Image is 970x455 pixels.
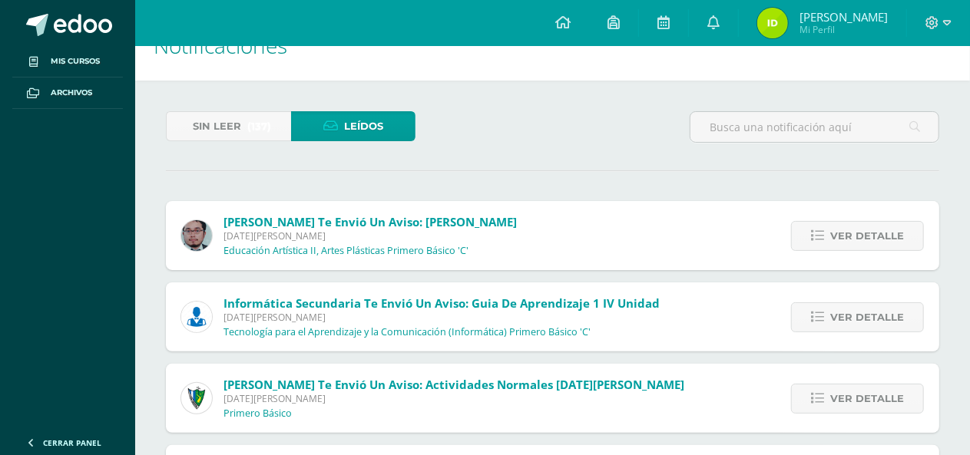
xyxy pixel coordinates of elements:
[830,222,904,250] span: Ver detalle
[223,245,468,257] p: Educación Artística II, Artes Plásticas Primero Básico 'C'
[223,392,684,405] span: [DATE][PERSON_NAME]
[223,377,684,392] span: [PERSON_NAME] te envió un aviso: Actividades Normales [DATE][PERSON_NAME]
[12,46,123,77] a: Mis cursos
[181,220,212,251] img: 5fac68162d5e1b6fbd390a6ac50e103d.png
[51,55,100,68] span: Mis cursos
[193,112,241,140] span: Sin leer
[291,111,416,141] a: Leídos
[800,9,888,25] span: [PERSON_NAME]
[757,8,788,38] img: 373a557f38a0f3a1dba7f4f3516949e0.png
[223,326,591,338] p: Tecnología para el Aprendizaje y la Comunicación (Informática) Primero Básico 'C'
[181,302,212,332] img: 6ed6846fa57649245178fca9fc9a58dd.png
[690,112,939,142] input: Busca una notificación aquí
[43,437,101,448] span: Cerrar panel
[223,214,517,229] span: [PERSON_NAME] te envió un aviso: [PERSON_NAME]
[800,23,888,36] span: Mi Perfil
[223,407,292,420] p: Primero Básico
[223,311,660,324] span: [DATE][PERSON_NAME]
[181,383,212,414] img: 9f174a157161b4ddbe12118a61fed988.png
[223,295,660,311] span: Informática Secundaria te envió un aviso: Guia De Aprendizaje 1 IV Unidad
[344,112,383,140] span: Leídos
[223,229,517,242] span: [DATE][PERSON_NAME]
[830,303,904,331] span: Ver detalle
[51,87,92,99] span: Archivos
[830,384,904,413] span: Ver detalle
[247,112,271,140] span: (137)
[166,111,291,141] a: Sin leer(137)
[12,77,123,109] a: Archivos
